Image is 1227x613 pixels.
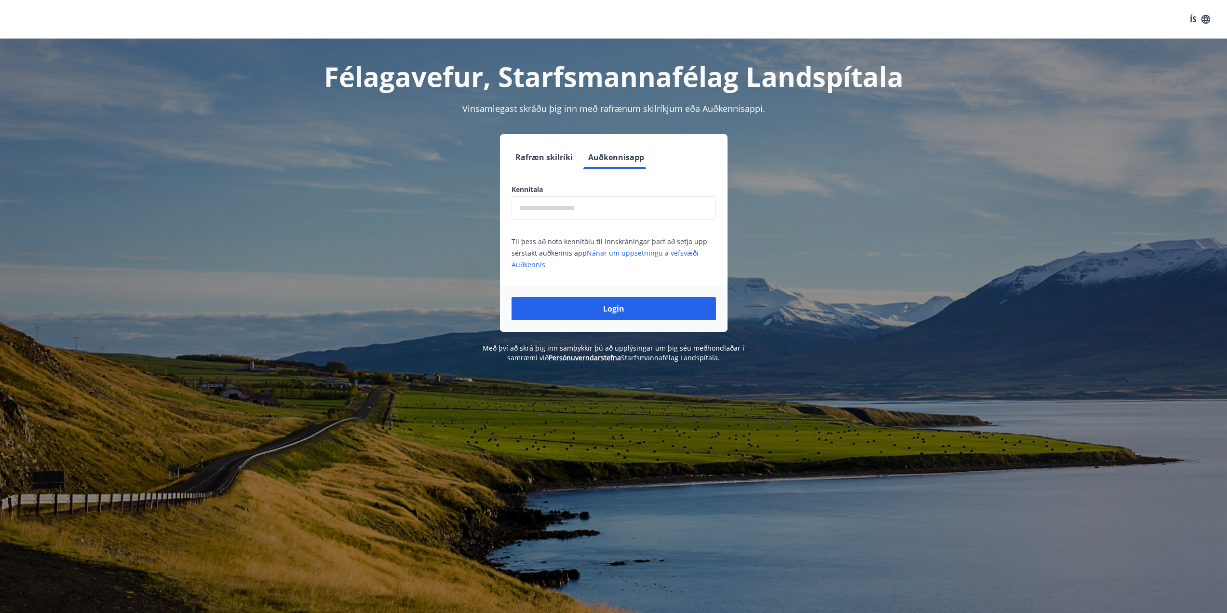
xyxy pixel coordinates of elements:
span: Til þess að nota kennitölu til innskráningar þarf að setja upp sérstakt auðkennis app [512,237,707,269]
button: Login [512,297,716,320]
button: ÍS [1185,11,1215,28]
span: Vinsamlegast skráðu þig inn með rafrænum skilríkjum eða Auðkennisappi. [462,103,765,114]
span: Með því að skrá þig inn samþykkir þú að upplýsingar um þig séu meðhöndlaðar í samræmi við Starfsm... [483,343,744,362]
a: Nánar um uppsetningu á vefsvæði Auðkennis [512,248,699,269]
button: Rafræn skilríki [512,146,577,169]
button: Auðkennisapp [584,146,648,169]
h1: Félagavefur, Starfsmannafélag Landspítala [278,58,949,95]
a: Persónuverndarstefna [549,353,621,362]
label: Kennitala [512,185,716,194]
